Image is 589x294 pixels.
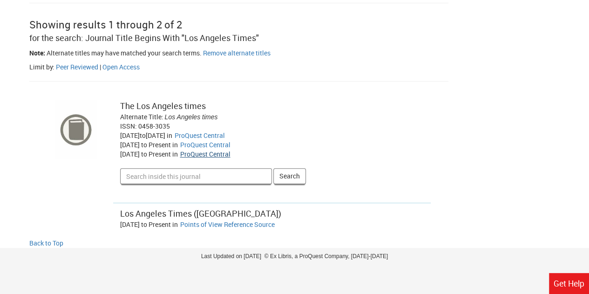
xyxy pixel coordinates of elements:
input: Search inside this journal [120,168,272,184]
a: Go to ProQuest Central [180,150,230,158]
span: in [172,140,178,149]
a: Go to Points of View Reference Source [180,220,275,229]
div: [DATE] [120,220,180,229]
a: Get Help [549,273,589,294]
a: Back to Top [29,239,560,248]
span: Note: [29,48,45,57]
div: Los Angeles Times ([GEOGRAPHIC_DATA]) [120,208,424,220]
span: to [140,131,146,140]
span: Showing results 1 through 2 of 2 [29,18,182,31]
span: to Present [141,140,171,149]
div: [DATE] [120,150,180,159]
span: to Present [141,150,171,158]
a: Remove alternate titles [203,48,271,57]
div: ISSN: 0458-3035 [120,122,424,131]
span: Alternate Title: [120,112,163,121]
span: in [172,150,178,158]
img: cover image for: The Los Angeles times [55,100,97,159]
span: in [167,131,172,140]
a: Go to ProQuest Central [180,140,230,149]
div: [DATE] [120,140,180,150]
div: The Los Angeles times [120,100,424,112]
span: in [172,220,178,229]
a: Filter by peer reviewed [56,62,98,71]
span: for the search: Journal Title Begins With "Los Angeles Times" [29,32,259,43]
div: [DATE] [DATE] [120,131,175,140]
span: | [100,62,101,71]
span: to Present [141,220,171,229]
a: Go to ProQuest Central [175,131,225,140]
span: Alternate titles may have matched your search terms. [47,48,202,57]
span: Los Angeles times [165,113,218,121]
label: Search inside this journal [120,96,121,96]
span: Limit by: [29,62,54,71]
a: Filter by peer open access [102,62,140,71]
button: Search [273,168,306,184]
